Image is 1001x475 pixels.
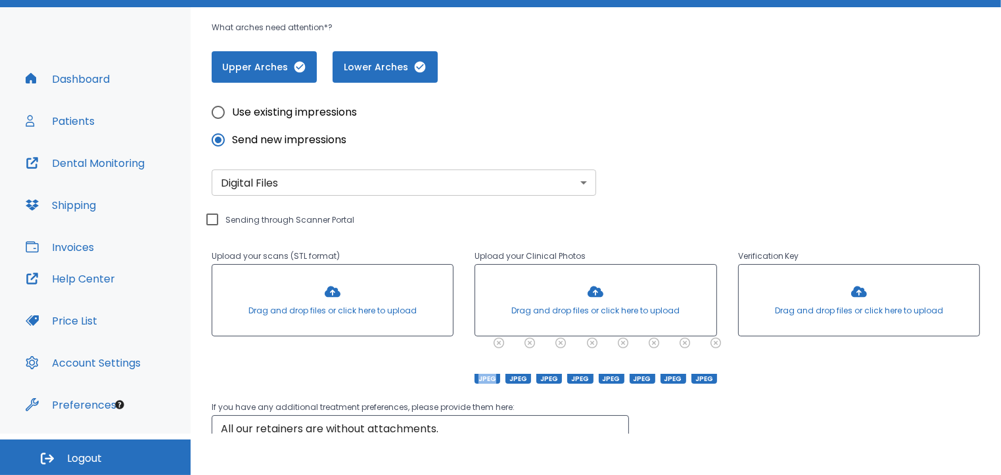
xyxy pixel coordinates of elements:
button: Shipping [18,189,104,221]
span: Logout [67,451,102,466]
button: Upper Arches [212,51,317,83]
span: Use existing impressions [232,104,357,120]
button: Account Settings [18,347,149,378]
span: JPEG [661,374,686,384]
p: If you have any additional treatment preferences, please provide them here: [212,399,980,415]
span: JPEG [536,374,562,384]
span: JPEG [599,374,624,384]
div: Tooltip anchor [114,399,126,411]
button: Patients [18,105,103,137]
div: Without label [212,170,596,196]
button: Dental Monitoring [18,147,152,179]
span: Upper Arches [225,60,304,74]
span: Lower Arches [346,60,425,74]
span: JPEG [567,374,593,384]
p: What arches need attention*? [212,20,660,35]
button: Help Center [18,263,123,294]
p: Upload your Clinical Photos [475,248,716,264]
button: Price List [18,305,105,336]
span: JPEG [505,374,531,384]
p: Verification Key [738,248,980,264]
span: Send new impressions [232,132,346,148]
button: Lower Arches [333,51,438,83]
span: JPEG [475,374,500,384]
button: Invoices [18,231,102,263]
button: Dashboard [18,63,118,95]
span: JPEG [691,374,717,384]
button: Preferences [18,389,124,420]
span: JPEG [630,374,655,384]
textarea: All our retainers are without attachments. [221,421,620,466]
p: Upload your scans (STL format) [212,248,454,264]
